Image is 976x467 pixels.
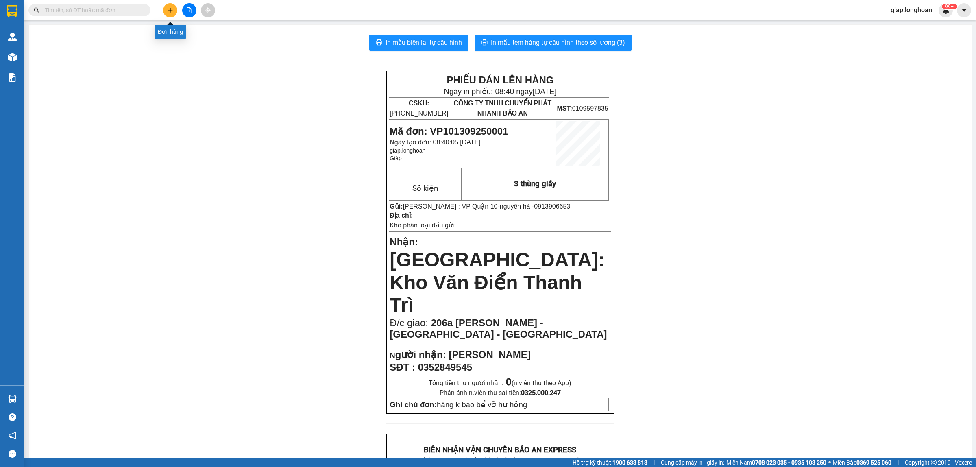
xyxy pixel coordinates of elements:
strong: CSKH: [409,100,429,107]
span: gười nhận: [395,349,446,360]
span: copyright [931,460,937,465]
span: [PERSON_NAME] : VP Quận 10 [403,203,498,210]
span: 206a [PERSON_NAME] - [GEOGRAPHIC_DATA] - [GEOGRAPHIC_DATA] [390,317,607,340]
span: giap.longhoan [390,147,425,154]
input: Tìm tên, số ĐT hoặc mã đơn [45,6,141,15]
strong: 0 [506,376,512,388]
strong: Gửi: [390,203,403,210]
span: (n.viên thu theo App) [506,379,571,387]
span: search [34,7,39,13]
span: Đ/c giao: [390,317,431,328]
span: | [654,458,655,467]
span: Mã đơn: VP101309250001 [3,49,122,60]
strong: 0369 525 060 [856,459,891,466]
strong: 0708 023 035 - 0935 103 250 [752,459,826,466]
span: file-add [186,7,192,13]
img: logo-vxr [7,5,17,17]
button: caret-down [957,3,971,17]
span: [PHONE_NUMBER] [3,28,62,42]
strong: N [390,351,446,360]
span: Giáp [390,155,402,161]
span: In mẫu biên lai tự cấu hình [386,37,462,48]
span: [PHONE_NUMBER] [390,100,448,117]
span: giap.longhoan [884,5,939,15]
span: hàng k bao bể vỡ hư hỏng [390,400,527,409]
span: notification [9,432,16,439]
span: Ngày in phiếu: 08:40 ngày [54,16,167,25]
span: Số kiện [412,184,438,193]
button: plus [163,3,177,17]
span: nguyên hà - [500,203,571,210]
strong: BIÊN NHẬN VẬN CHUYỂN BẢO AN EXPRESS [424,445,576,454]
span: Kho phân loại đầu gửi: [390,222,456,229]
strong: 1900 633 818 [612,459,647,466]
span: CÔNG TY TNHH CHUYỂN PHÁT NHANH BẢO AN [64,28,162,42]
span: printer [376,39,382,47]
span: Ngày tạo đơn: 08:40:05 [DATE] [390,139,480,146]
span: Nhận: [390,236,418,247]
span: message [9,450,16,458]
span: Hỗ trợ kỹ thuật: [573,458,647,467]
strong: CSKH: [22,28,43,35]
span: [DATE] [533,87,557,96]
span: CÔNG TY TNHH CHUYỂN PHÁT NHANH BẢO AN [453,100,551,117]
span: [GEOGRAPHIC_DATA]: Kho Văn Điển Thanh Trì [390,249,605,316]
span: ⚪️ [828,461,831,464]
span: Phản ánh n.viên thu sai tiền: [440,389,561,397]
button: printerIn mẫu biên lai tự cấu hình [369,35,468,51]
img: solution-icon [8,73,17,82]
div: Đơn hàng [155,25,186,39]
span: 3 thùng giấy [514,179,556,188]
strong: SĐT : [390,362,415,373]
sup: 367 [942,4,957,9]
span: | [898,458,899,467]
span: [PERSON_NAME] [449,349,530,360]
strong: MST: [557,105,572,112]
span: Miền Bắc [833,458,891,467]
span: Ngày in phiếu: 08:40 ngày [444,87,556,96]
strong: PHIẾU DÁN LÊN HÀNG [447,74,553,85]
button: printerIn mẫu tem hàng tự cấu hình theo số lượng (3) [475,35,632,51]
span: aim [205,7,211,13]
strong: (Công Ty TNHH Chuyển Phát Nhanh Bảo An - MST: 0109597835) [422,457,579,463]
span: 0352849545 [418,362,472,373]
button: file-add [182,3,196,17]
span: - [497,203,570,210]
button: aim [201,3,215,17]
span: 0913906653 [534,203,570,210]
strong: Địa chỉ: [390,212,413,219]
span: Cung cấp máy in - giấy in: [661,458,724,467]
strong: PHIẾU DÁN LÊN HÀNG [57,4,164,15]
img: warehouse-icon [8,395,17,403]
span: Mã đơn: VP101309250001 [390,126,508,137]
img: warehouse-icon [8,53,17,61]
span: plus [168,7,173,13]
span: Miền Nam [726,458,826,467]
strong: 0325.000.247 [521,389,561,397]
img: icon-new-feature [942,7,950,14]
span: caret-down [961,7,968,14]
span: printer [481,39,488,47]
span: In mẫu tem hàng tự cấu hình theo số lượng (3) [491,37,625,48]
strong: Ghi chú đơn: [390,400,437,409]
span: Tổng tiền thu người nhận: [429,379,571,387]
span: 0109597835 [557,105,608,112]
img: warehouse-icon [8,33,17,41]
span: question-circle [9,413,16,421]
